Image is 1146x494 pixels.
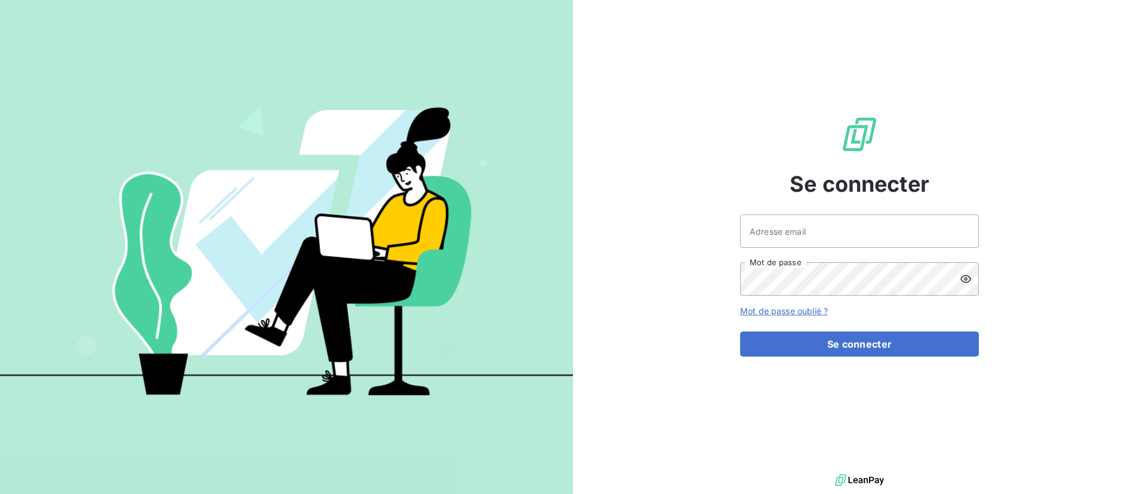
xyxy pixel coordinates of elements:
span: Se connecter [790,168,929,200]
input: placeholder [740,214,979,248]
img: logo [835,471,884,489]
a: Mot de passe oublié ? [740,306,828,316]
button: Se connecter [740,332,979,357]
img: Logo LeanPay [840,115,879,154]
